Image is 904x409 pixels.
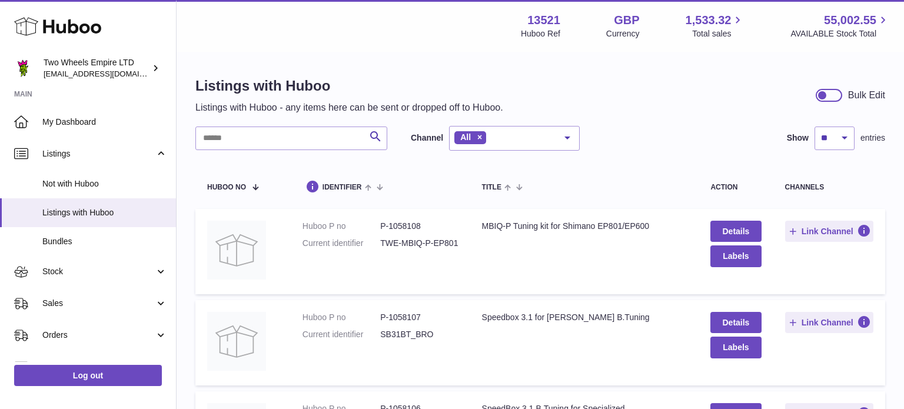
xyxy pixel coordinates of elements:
[380,221,458,232] dd: P-1058108
[785,312,874,333] button: Link Channel
[802,317,853,328] span: Link Channel
[686,12,745,39] a: 1,533.32 Total sales
[323,184,362,191] span: identifier
[42,178,167,189] span: Not with Huboo
[42,361,167,373] span: Usage
[195,77,503,95] h1: Listings with Huboo
[380,329,458,340] dd: SB31BT_BRO
[380,238,458,249] dd: TWE-MBIQ-P-EP801
[44,57,149,79] div: Two Wheels Empire LTD
[380,312,458,323] dd: P-1058107
[710,245,761,267] button: Labels
[710,184,761,191] div: action
[802,226,853,237] span: Link Channel
[785,184,874,191] div: channels
[860,132,885,144] span: entries
[44,69,173,78] span: [EMAIL_ADDRESS][DOMAIN_NAME]
[42,236,167,247] span: Bundles
[14,365,162,386] a: Log out
[787,132,809,144] label: Show
[42,207,167,218] span: Listings with Huboo
[195,101,503,114] p: Listings with Huboo - any items here can be sent or dropped off to Huboo.
[42,117,167,128] span: My Dashboard
[482,184,501,191] span: title
[460,132,471,142] span: All
[42,148,155,159] span: Listings
[614,12,639,28] strong: GBP
[686,12,732,28] span: 1,533.32
[482,221,687,232] div: MBIQ-P Tuning kit for Shimano EP801/EP600
[303,329,380,340] dt: Current identifier
[710,337,761,358] button: Labels
[207,221,266,280] img: MBIQ-P Tuning kit for Shimano EP801/EP600
[482,312,687,323] div: Speedbox 3.1 for [PERSON_NAME] B.Tuning
[411,132,443,144] label: Channel
[692,28,745,39] span: Total sales
[785,221,874,242] button: Link Channel
[303,221,380,232] dt: Huboo P no
[42,330,155,341] span: Orders
[710,221,761,242] a: Details
[14,59,32,77] img: internalAdmin-13521@internal.huboo.com
[207,184,246,191] span: Huboo no
[848,89,885,102] div: Bulk Edit
[790,28,890,39] span: AVAILABLE Stock Total
[42,266,155,277] span: Stock
[207,312,266,371] img: Speedbox 3.1 for Brose B.Tuning
[303,238,380,249] dt: Current identifier
[790,12,890,39] a: 55,002.55 AVAILABLE Stock Total
[303,312,380,323] dt: Huboo P no
[527,12,560,28] strong: 13521
[42,298,155,309] span: Sales
[521,28,560,39] div: Huboo Ref
[710,312,761,333] a: Details
[606,28,640,39] div: Currency
[824,12,876,28] span: 55,002.55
